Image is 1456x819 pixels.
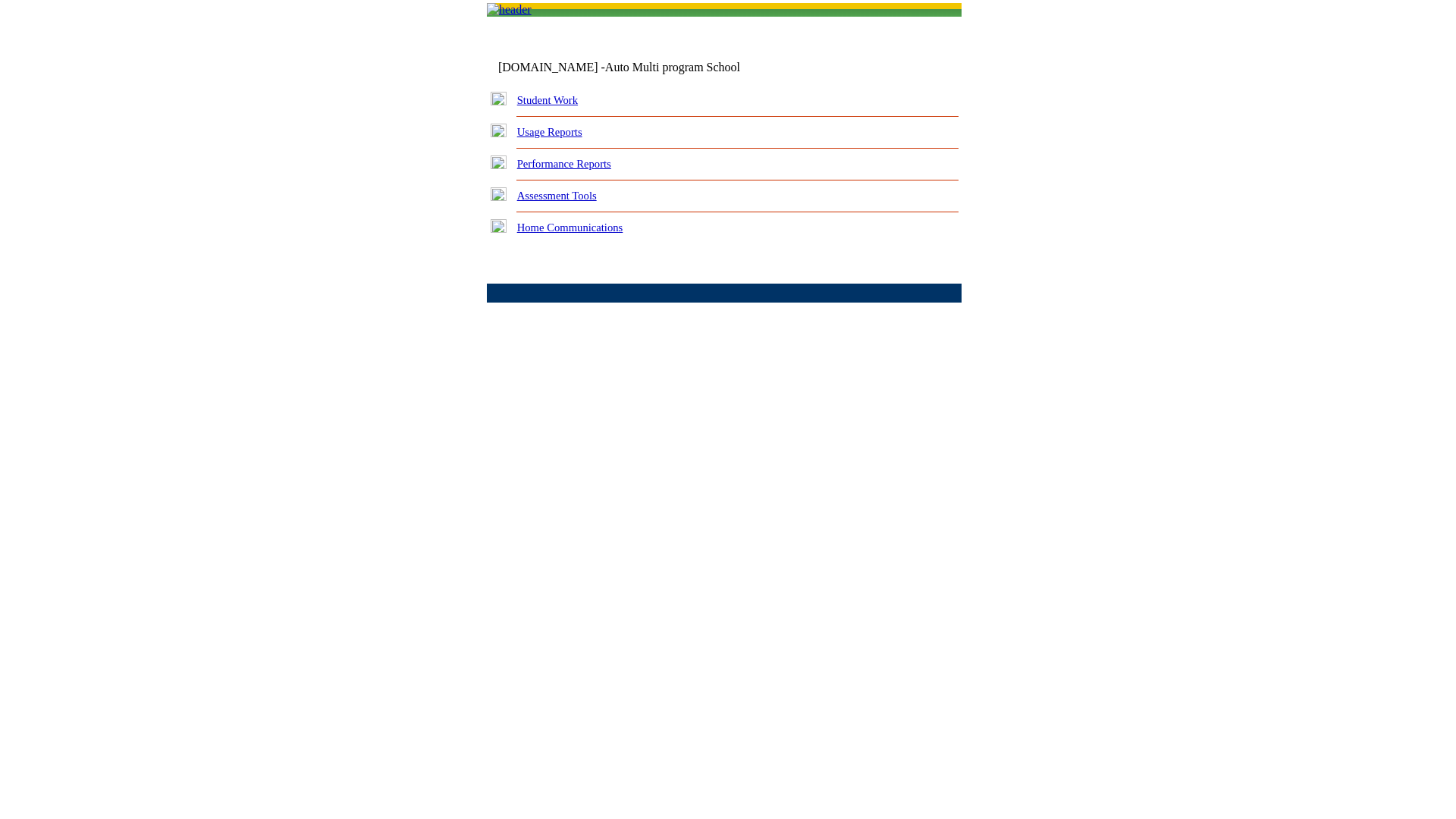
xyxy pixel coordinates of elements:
[491,187,507,201] img: plus.gif
[491,124,507,137] img: plus.gif
[498,61,777,74] td: [DOMAIN_NAME] -
[517,94,578,106] a: Student Work
[517,158,611,170] a: Performance Reports
[517,221,623,234] a: Home Communications
[487,3,532,17] img: header
[517,190,597,202] a: Assessment Tools
[491,92,507,105] img: plus.gif
[491,219,507,233] img: plus.gif
[517,126,582,138] a: Usage Reports
[491,155,507,169] img: plus.gif
[605,61,740,74] nobr: Auto Multi program School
